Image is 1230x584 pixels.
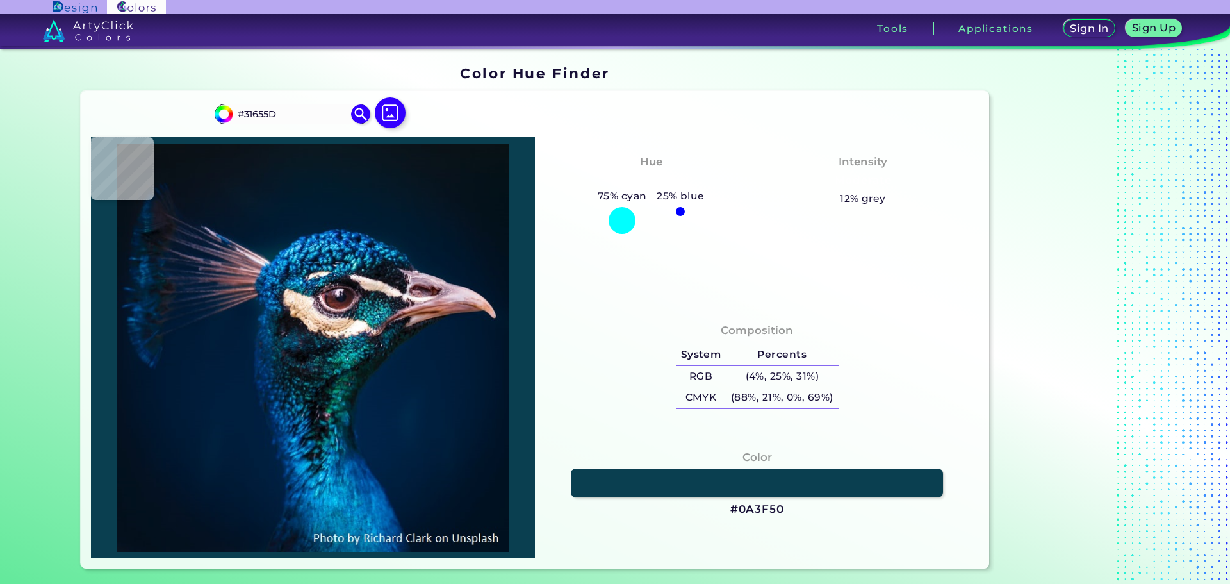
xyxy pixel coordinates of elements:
[829,173,897,188] h3: Moderate
[721,321,793,340] h4: Composition
[460,63,609,83] h1: Color Hue Finder
[53,1,96,13] img: ArtyClick Design logo
[742,448,772,467] h4: Color
[726,344,838,365] h5: Percents
[877,24,908,33] h3: Tools
[351,104,370,124] img: icon search
[676,387,726,408] h5: CMYK
[609,173,693,188] h3: Bluish Cyan
[726,387,838,408] h5: (88%, 21%, 0%, 69%)
[840,190,886,207] h5: 12% grey
[958,24,1033,33] h3: Applications
[375,97,406,128] img: icon picture
[730,502,784,517] h3: #0A3F50
[97,144,529,552] img: img_pavlin.jpg
[640,153,662,171] h4: Hue
[1072,24,1107,33] h5: Sign In
[676,344,726,365] h5: System
[839,153,887,171] h4: Intensity
[1065,21,1113,37] a: Sign In
[1128,21,1179,37] a: Sign Up
[233,105,352,122] input: type color..
[726,366,838,387] h5: (4%, 25%, 31%)
[1134,23,1174,33] h5: Sign Up
[676,366,726,387] h5: RGB
[652,188,709,204] h5: 25% blue
[43,19,133,42] img: logo_artyclick_colors_white.svg
[593,188,652,204] h5: 75% cyan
